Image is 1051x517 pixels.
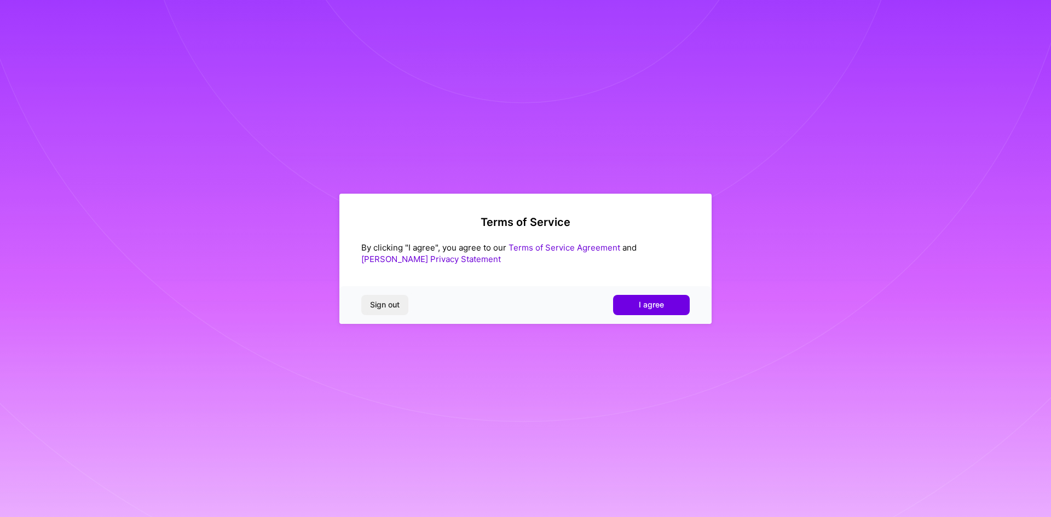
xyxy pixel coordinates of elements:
[639,299,664,310] span: I agree
[370,299,400,310] span: Sign out
[509,242,620,253] a: Terms of Service Agreement
[361,254,501,264] a: [PERSON_NAME] Privacy Statement
[361,242,690,265] div: By clicking "I agree", you agree to our and
[361,295,408,315] button: Sign out
[613,295,690,315] button: I agree
[361,216,690,229] h2: Terms of Service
